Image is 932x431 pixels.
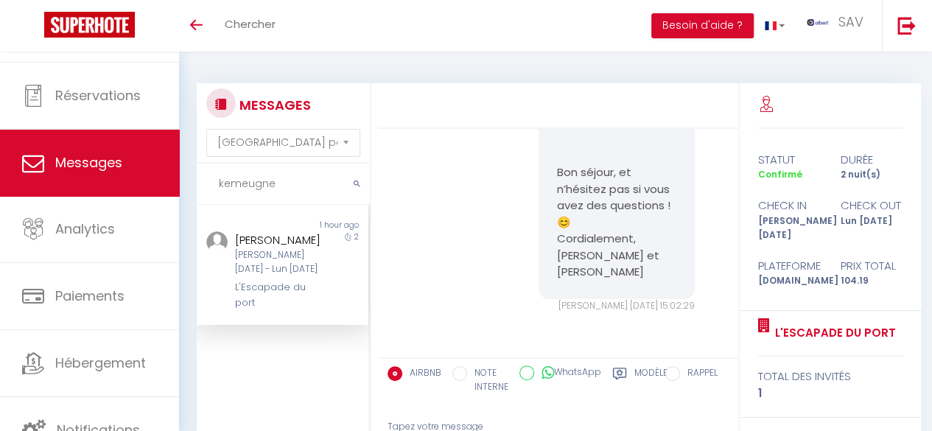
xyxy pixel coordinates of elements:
span: Hébergement [55,354,146,372]
span: SAV [838,13,863,31]
span: Réservations [55,86,141,105]
button: Besoin d'aide ? [651,13,754,38]
label: NOTE INTERNE [467,366,508,394]
div: check out [830,197,912,214]
span: Analytics [55,220,115,238]
img: ... [206,231,228,253]
a: L'Escapade du port [770,324,896,342]
span: Confirmé [758,168,802,181]
div: [PERSON_NAME] [DATE] 15:02:29 [539,299,695,313]
div: total des invités [758,368,903,385]
div: L'Escapade du port [235,280,326,310]
span: Paiements [55,287,125,305]
span: Chercher [225,16,276,32]
div: Prix total [830,257,912,275]
div: 1 hour ago [282,220,368,231]
div: Lun [DATE] [830,214,912,242]
span: 2 [354,231,359,242]
label: WhatsApp [534,365,601,382]
img: logout [897,16,916,35]
div: 2 nuit(s) [830,168,912,182]
div: check in [749,197,830,214]
input: Rechercher un mot clé [197,164,370,205]
label: Modèles [634,366,673,396]
div: durée [830,151,912,169]
div: [DOMAIN_NAME] [749,274,830,288]
div: 1 [758,385,903,402]
label: RAPPEL [680,366,718,382]
div: Plateforme [749,257,830,275]
img: Super Booking [44,12,135,38]
span: Messages [55,153,122,172]
div: statut [749,151,830,169]
h3: MESSAGES [236,88,311,122]
div: [PERSON_NAME] [DATE] - Lun [DATE] [235,248,326,276]
div: [PERSON_NAME] [DATE] [749,214,830,242]
img: ... [807,19,829,26]
div: 104.19 [830,274,912,288]
div: [PERSON_NAME] [235,231,326,249]
label: AIRBNB [402,366,441,382]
